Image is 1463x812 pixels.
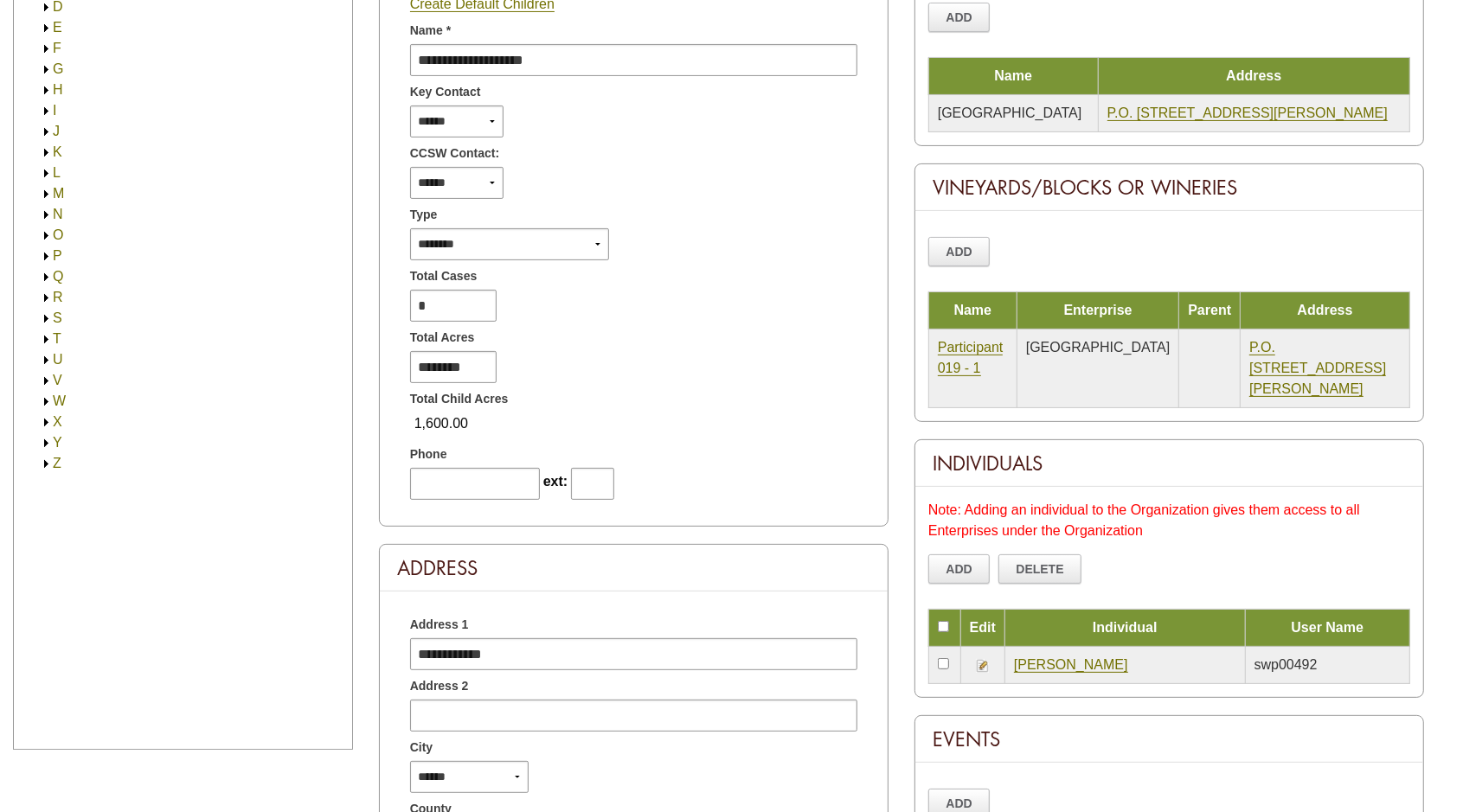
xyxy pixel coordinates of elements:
[40,229,53,242] img: Expand O
[40,250,53,263] img: Expand P
[53,41,61,55] a: F
[928,554,991,584] a: Add
[998,554,1081,584] a: Delete
[53,20,62,35] a: E
[380,545,888,591] div: Address
[928,58,1098,95] td: Name
[1179,292,1241,329] td: Parent
[1245,610,1409,647] td: User Name
[1098,58,1409,95] td: Address
[53,310,62,325] a: S
[53,207,63,221] a: N
[410,616,469,634] span: Address 1
[1004,610,1245,647] td: Individual
[1254,657,1318,672] span: swp00492
[53,82,63,97] a: H
[410,677,469,695] span: Address 2
[53,352,63,367] a: U
[1107,105,1388,121] a: P.O. [STREET_ADDRESS][PERSON_NAME]
[928,292,1017,329] td: Name
[53,144,62,159] a: K
[40,395,53,408] img: Expand W
[53,186,64,201] a: M
[1014,657,1128,673] a: [PERSON_NAME]
[915,716,1423,763] div: Events
[40,125,53,138] img: Expand J
[53,269,63,284] a: Q
[928,3,991,32] a: Add
[40,63,53,76] img: Expand G
[410,83,481,101] span: Key Contact
[40,271,53,284] img: Expand Q
[928,237,991,266] a: Add
[40,105,53,118] img: Expand I
[40,354,53,367] img: Expand U
[915,440,1423,487] div: Individuals
[40,167,53,180] img: Expand L
[40,437,53,450] img: Expand Y
[1026,340,1171,355] span: [GEOGRAPHIC_DATA]
[53,165,61,180] a: L
[53,456,61,470] a: Z
[1241,292,1410,329] td: Address
[53,227,63,242] a: O
[40,84,53,97] img: Expand H
[1249,340,1386,397] a: P.O. [STREET_ADDRESS][PERSON_NAME]
[960,610,1004,647] td: Edit
[410,22,451,40] span: Name *
[410,445,447,464] span: Phone
[976,659,990,673] img: Edit
[40,1,53,14] img: Expand D
[53,61,63,76] a: G
[53,103,56,118] a: I
[53,373,62,387] a: V
[53,393,66,408] a: W
[410,144,499,163] span: CCSW Contact:
[410,738,433,757] span: City
[410,329,475,347] span: Total Acres
[40,42,53,55] img: Expand F
[40,457,53,470] img: Expand Z
[938,340,1004,376] a: Participant 019 - 1
[410,390,509,408] span: Total Child Acres
[915,164,1423,211] div: Vineyards/Blocks or Wineries
[40,22,53,35] img: Expand E
[40,416,53,429] img: Expand X
[40,146,53,159] img: Expand K
[53,331,61,346] a: T
[53,414,62,429] a: X
[40,188,53,201] img: Expand M
[53,435,62,450] a: Y
[53,290,63,304] a: R
[410,409,472,438] span: 1,600.00
[40,208,53,221] img: Expand N
[543,474,568,489] span: ext:
[40,374,53,387] img: Expand V
[53,248,62,263] a: P
[410,267,478,285] span: Total Cases
[40,333,53,346] img: Expand T
[410,206,438,224] span: Type
[40,291,53,304] img: Expand
[40,312,53,325] img: Expand S
[53,124,60,138] a: J
[1017,292,1179,329] td: Enterprise
[928,95,1098,132] td: [GEOGRAPHIC_DATA]
[928,500,1410,541] div: Note: Adding an individual to the Organization gives them access to all Enterprises under the Org...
